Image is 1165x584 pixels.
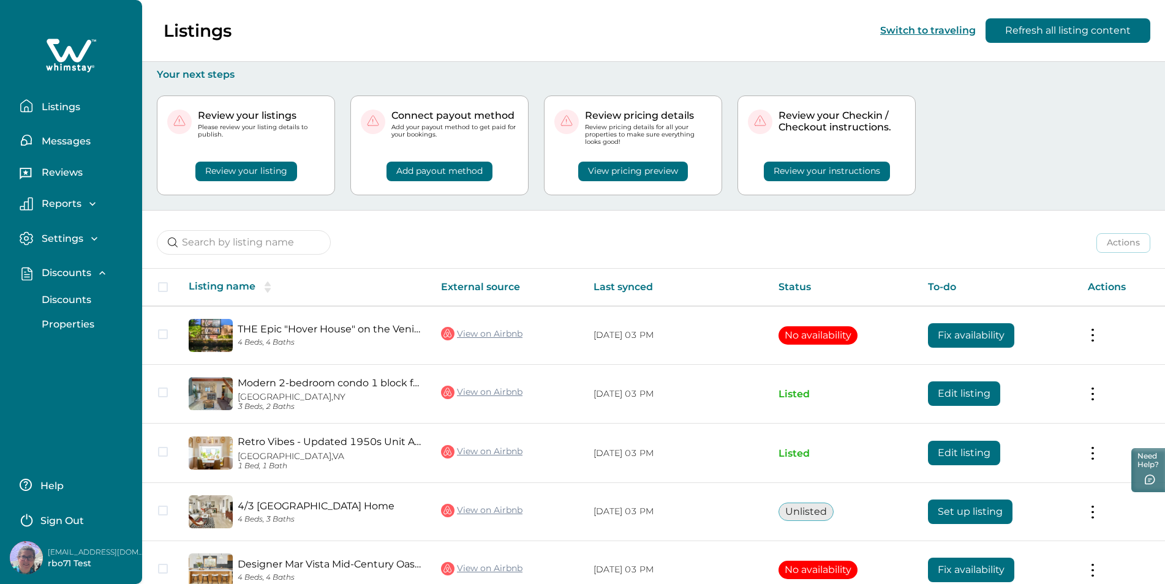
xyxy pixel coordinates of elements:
button: Settings [20,231,132,245]
p: [EMAIL_ADDRESS][DOMAIN_NAME] [48,546,146,558]
button: No availability [779,326,858,345]
p: [DATE] 03 PM [594,506,759,518]
input: Search by listing name [157,230,331,255]
p: Sign Out [40,515,84,527]
p: [DATE] 03 PM [594,388,759,400]
button: Edit listing [928,441,1000,465]
button: Fix availability [928,558,1014,582]
button: Messages [20,128,132,152]
p: Listed [779,388,908,400]
button: Actions [1096,233,1150,253]
img: propertyImage_4/3 West LA Modern Bungalow Home [189,495,233,528]
p: [DATE] 03 PM [594,329,759,342]
img: Whimstay Host [10,541,43,574]
button: Listings [20,94,132,118]
p: [GEOGRAPHIC_DATA], VA [238,451,421,462]
p: Listings [38,101,80,113]
p: Listings [164,20,232,41]
p: Listed [779,447,908,460]
a: Designer Mar Vista Mid-Century Oasis with Pool 4BR [238,558,421,570]
button: Fix availability [928,323,1014,348]
a: View on Airbnb [441,384,522,400]
button: Switch to traveling [880,24,976,36]
p: Messages [38,135,91,148]
p: Review pricing details for all your properties to make sure everything looks good! [585,124,712,146]
button: sorting [255,281,280,293]
button: Discounts [20,266,132,280]
button: Edit listing [928,381,1000,406]
button: Review your instructions [764,162,890,181]
p: Review your listings [198,110,325,122]
a: 4/3 [GEOGRAPHIC_DATA] Home [238,500,421,512]
p: 1 Bed, 1 Bath [238,462,421,471]
p: Help [37,480,64,492]
div: Discounts [20,288,132,337]
p: Please review your listing details to publish. [198,124,325,138]
p: 4 Beds, 3 Baths [238,515,421,524]
p: Discounts [38,294,91,306]
th: External source [431,269,584,306]
p: Add your payout method to get paid for your bookings. [391,124,518,138]
img: propertyImage_Retro Vibes - Updated 1950s Unit A/C Parking [189,436,233,470]
th: To-do [918,269,1078,306]
a: View on Airbnb [441,326,522,342]
a: View on Airbnb [441,444,522,460]
button: Unlisted [779,503,834,521]
button: View pricing preview [578,162,688,181]
p: Your next steps [157,69,1150,81]
p: Properties [38,318,94,331]
button: Reviews [20,162,132,187]
p: 4 Beds, 4 Baths [238,338,421,347]
p: [GEOGRAPHIC_DATA], NY [238,392,421,402]
img: propertyImage_Modern 2-bedroom condo 1 block from Venice beach [189,377,233,410]
p: rbo71 Test [48,558,146,570]
img: propertyImage_THE Epic "Hover House" on the Venice Beach Canals [189,319,233,352]
button: Discounts [28,288,141,312]
th: Actions [1078,269,1165,306]
button: Sign Out [20,507,128,531]
p: Connect payout method [391,110,518,122]
button: Refresh all listing content [986,18,1150,43]
th: Listing name [179,269,431,306]
p: Settings [38,233,83,245]
a: Modern 2-bedroom condo 1 block from [GEOGRAPHIC_DATA] [238,377,421,389]
a: Retro Vibes - Updated 1950s Unit A/C Parking [238,436,421,447]
p: Review your Checkin / Checkout instructions. [779,110,905,133]
button: Reports [20,197,132,211]
button: Help [20,473,128,497]
p: [DATE] 03 PM [594,447,759,460]
a: View on Airbnb [441,561,522,577]
p: [DATE] 03 PM [594,564,759,576]
th: Last synced [584,269,769,306]
button: Properties [28,312,141,337]
a: View on Airbnb [441,503,522,518]
button: Set up listing [928,500,1012,524]
p: Review pricing details [585,110,712,122]
p: 3 Beds, 2 Baths [238,402,421,411]
a: THE Epic "Hover House" on the Venice Beach Canals [238,323,421,335]
p: Reviews [38,167,83,179]
button: No availability [779,561,858,579]
th: Status [769,269,918,306]
button: Review your listing [195,162,297,181]
p: Discounts [38,267,91,279]
button: Add payout method [386,162,492,181]
p: 4 Beds, 4 Baths [238,573,421,582]
p: Reports [38,198,81,210]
